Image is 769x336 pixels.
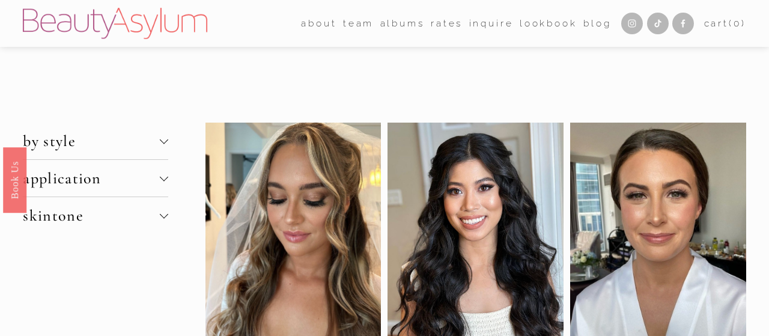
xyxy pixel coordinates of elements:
[23,197,168,234] button: skintone
[301,15,336,32] span: about
[3,147,26,212] a: Book Us
[23,160,168,197] button: application
[23,169,160,188] span: application
[672,13,694,34] a: Facebook
[431,14,463,32] a: Rates
[729,17,746,29] span: ( )
[647,13,669,34] a: TikTok
[469,14,514,32] a: Inquire
[734,17,741,29] span: 0
[583,14,611,32] a: Blog
[343,14,374,32] a: folder dropdown
[23,123,168,159] button: by style
[301,14,336,32] a: folder dropdown
[380,14,425,32] a: albums
[23,206,160,225] span: skintone
[23,132,160,150] span: by style
[704,15,746,32] a: Cart(0)
[343,15,374,32] span: team
[23,8,207,39] img: Beauty Asylum | Bridal Hair &amp; Makeup Charlotte &amp; Atlanta
[520,14,577,32] a: Lookbook
[621,13,643,34] a: Instagram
